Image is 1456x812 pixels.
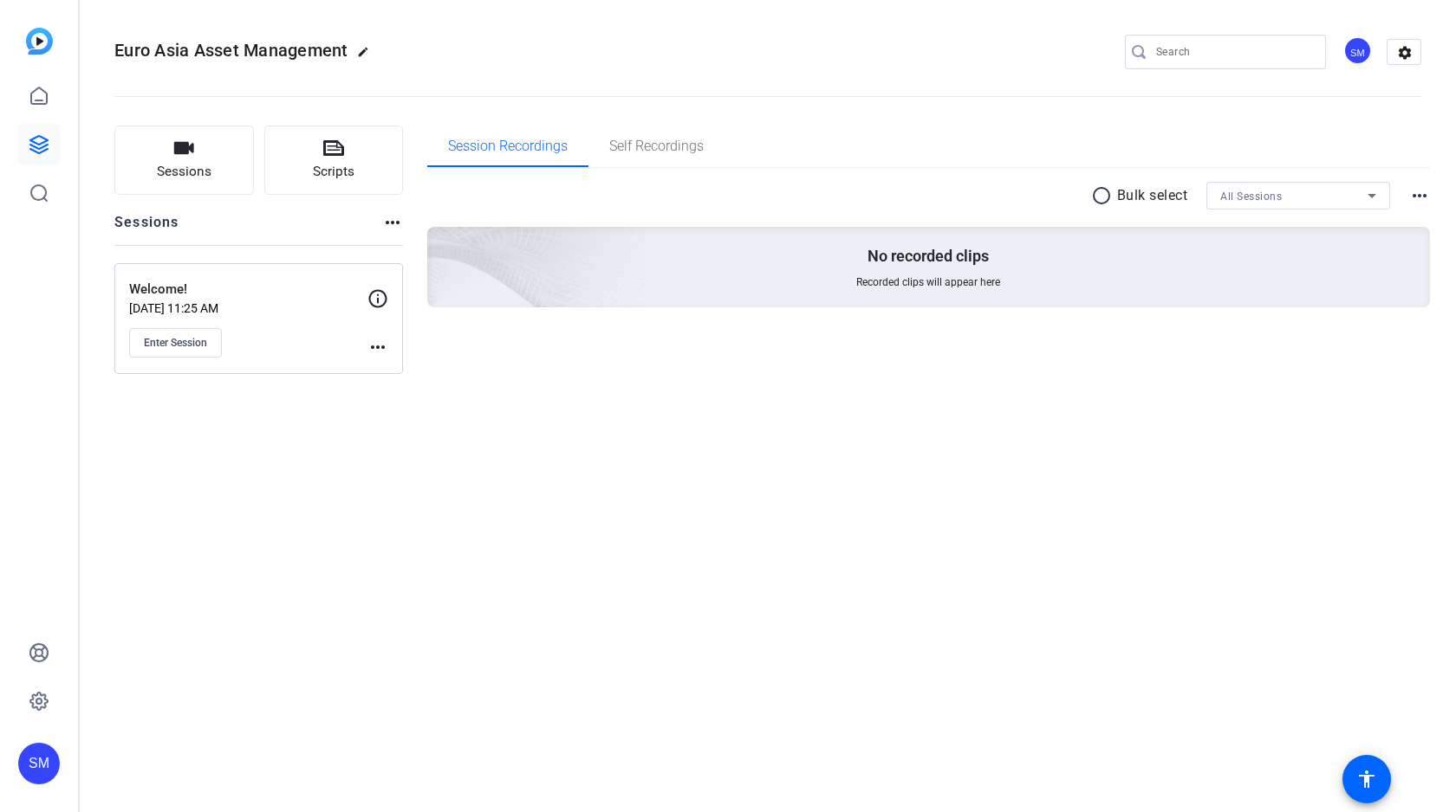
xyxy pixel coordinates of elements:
span: Session Recordings [448,139,568,153]
span: Enter Session [144,336,207,350]
ngx-avatar: Stefan Maucher [1343,36,1374,67]
h2: Sessions [114,212,179,245]
span: Scripts [313,162,354,182]
p: [DATE] 11:25 AM [129,301,367,315]
span: Recorded clips will appear here [856,275,1000,289]
p: No recorded clips [868,246,989,267]
input: Search [1156,42,1312,62]
div: SM [1343,36,1372,65]
span: All Sessions [1220,190,1282,203]
span: Self Recordings [609,139,704,153]
mat-icon: settings [1388,40,1422,66]
mat-icon: more_horiz [382,212,403,233]
img: blue-gradient.svg [26,28,53,55]
mat-icon: more_horiz [367,337,388,358]
mat-icon: edit [357,46,378,67]
p: Bulk select [1117,185,1188,206]
mat-icon: radio_button_unchecked [1091,185,1117,206]
button: Scripts [264,126,404,195]
div: SM [18,743,60,784]
button: Enter Session [129,328,222,358]
mat-icon: more_horiz [1409,185,1430,206]
button: Sessions [114,126,254,195]
mat-icon: accessibility [1356,769,1377,789]
span: Euro Asia Asset Management [114,40,348,61]
span: Sessions [157,162,211,182]
img: embarkstudio-empty-session.png [233,55,647,431]
p: Welcome! [129,280,367,300]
